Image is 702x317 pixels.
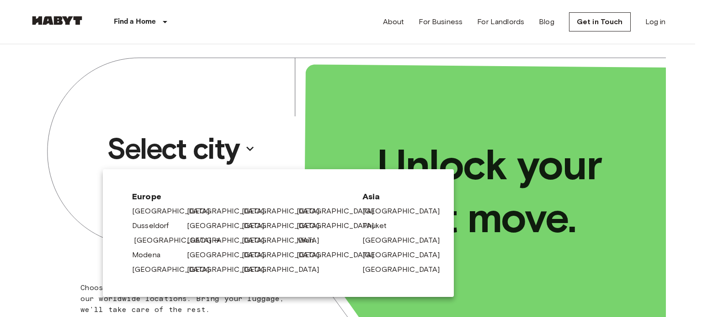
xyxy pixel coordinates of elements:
[242,249,329,260] a: [GEOGRAPHIC_DATA]
[242,264,329,275] a: [GEOGRAPHIC_DATA]
[362,191,425,202] span: Asia
[242,235,329,246] a: [GEOGRAPHIC_DATA]
[187,220,274,231] a: [GEOGRAPHIC_DATA]
[297,206,383,217] a: [GEOGRAPHIC_DATA]
[297,249,383,260] a: [GEOGRAPHIC_DATA]
[242,220,329,231] a: [GEOGRAPHIC_DATA]
[362,264,449,275] a: [GEOGRAPHIC_DATA]
[187,206,274,217] a: [GEOGRAPHIC_DATA]
[362,235,449,246] a: [GEOGRAPHIC_DATA]
[132,249,170,260] a: Modena
[134,235,221,246] a: [GEOGRAPHIC_DATA]
[362,220,396,231] a: Phuket
[187,235,274,246] a: [GEOGRAPHIC_DATA]
[362,249,449,260] a: [GEOGRAPHIC_DATA]
[132,191,348,202] span: Europe
[242,206,329,217] a: [GEOGRAPHIC_DATA]
[297,220,383,231] a: [GEOGRAPHIC_DATA]
[297,235,323,246] a: Milan
[362,206,449,217] a: [GEOGRAPHIC_DATA]
[132,220,178,231] a: Dusseldorf
[132,264,219,275] a: [GEOGRAPHIC_DATA]
[187,249,274,260] a: [GEOGRAPHIC_DATA]
[132,206,219,217] a: [GEOGRAPHIC_DATA]
[187,264,274,275] a: [GEOGRAPHIC_DATA]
